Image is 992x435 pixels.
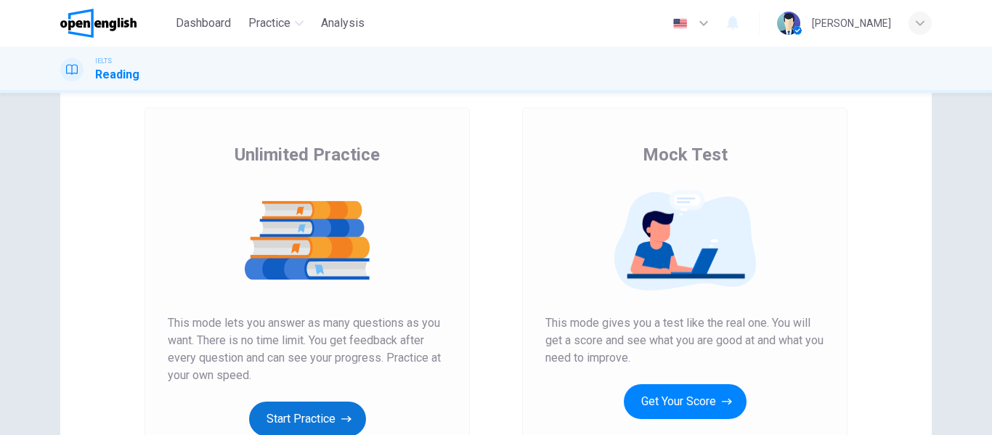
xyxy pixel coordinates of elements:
div: [PERSON_NAME] [812,15,891,32]
span: Practice [248,15,290,32]
button: Practice [243,10,309,36]
a: OpenEnglish logo [60,9,170,38]
span: This mode lets you answer as many questions as you want. There is no time limit. You get feedback... [168,314,447,384]
span: This mode gives you a test like the real one. You will get a score and see what you are good at a... [545,314,824,367]
span: Analysis [321,15,365,32]
button: Dashboard [170,10,237,36]
img: OpenEnglish logo [60,9,137,38]
span: Unlimited Practice [235,143,380,166]
span: Mock Test [643,143,728,166]
h1: Reading [95,66,139,84]
span: IELTS [95,56,112,66]
button: Analysis [315,10,370,36]
img: en [671,18,689,29]
span: Dashboard [176,15,231,32]
img: Profile picture [777,12,800,35]
button: Get Your Score [624,384,747,419]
